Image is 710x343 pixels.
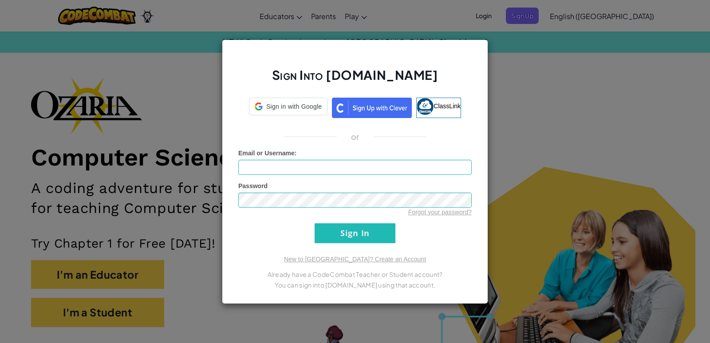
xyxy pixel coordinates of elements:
[249,98,327,118] a: Sign in with Google
[408,209,472,216] a: Forgot your password?
[238,280,472,290] p: You can sign into [DOMAIN_NAME] using that account.
[238,149,297,158] label: :
[266,102,322,111] span: Sign in with Google
[238,182,268,189] span: Password
[238,269,472,280] p: Already have a CodeCombat Teacher or Student account?
[417,98,434,115] img: classlink-logo-small.png
[351,131,359,142] p: or
[238,67,472,92] h2: Sign Into [DOMAIN_NAME]
[238,150,295,157] span: Email or Username
[332,98,412,118] img: clever_sso_button@2x.png
[249,98,327,115] div: Sign in with Google
[315,223,395,243] input: Sign In
[434,102,461,109] span: ClassLink
[284,256,426,263] a: New to [GEOGRAPHIC_DATA]? Create an Account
